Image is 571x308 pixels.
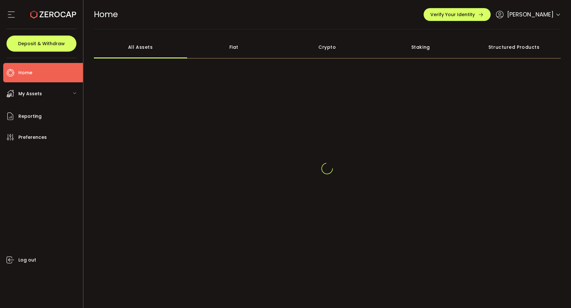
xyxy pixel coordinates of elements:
[94,36,187,58] div: All Assets
[281,36,374,58] div: Crypto
[424,8,491,21] button: Verify Your Identity
[18,255,36,265] span: Log out
[374,36,467,58] div: Staking
[6,36,76,52] button: Deposit & Withdraw
[187,36,281,58] div: Fiat
[18,133,47,142] span: Preferences
[467,36,561,58] div: Structured Products
[94,9,118,20] span: Home
[18,89,42,98] span: My Assets
[507,10,554,19] span: [PERSON_NAME]
[430,12,475,17] span: Verify Your Identity
[18,112,42,121] span: Reporting
[18,41,65,46] span: Deposit & Withdraw
[18,68,32,77] span: Home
